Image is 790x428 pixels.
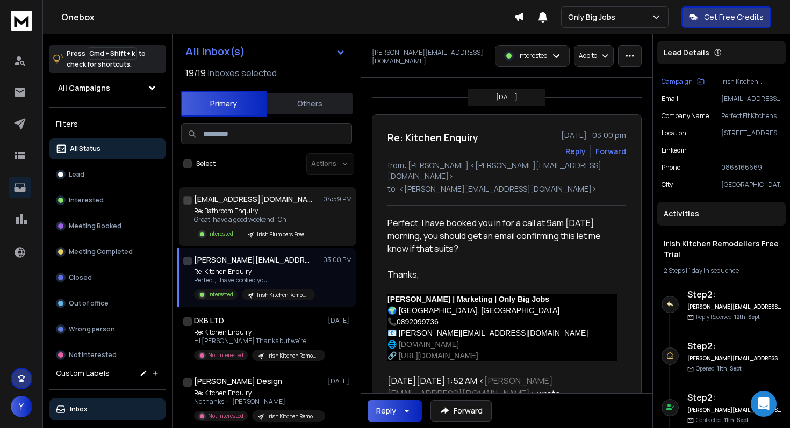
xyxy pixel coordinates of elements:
p: Lead [69,170,84,179]
p: Contacted [696,416,749,424]
p: Lead Details [664,47,709,58]
p: Hi [PERSON_NAME] Thanks but we're [194,337,323,345]
button: Not Interested [49,344,166,366]
div: 🔗 [387,350,617,361]
p: No thanks --- [PERSON_NAME] [194,397,323,406]
h6: Step 2 : [687,391,781,404]
div: Forward [595,146,626,157]
p: [GEOGRAPHIC_DATA] [721,180,781,189]
p: [PERSON_NAME][EMAIL_ADDRESS][DOMAIN_NAME] [372,48,489,66]
h6: Step 2 : [687,288,781,301]
p: from: [PERSON_NAME] <[PERSON_NAME][EMAIL_ADDRESS][DOMAIN_NAME]> [387,160,626,182]
p: Irish Plumbers Free Trial [257,230,308,238]
button: Interested [49,190,166,211]
span: Cmd + Shift + k [88,47,137,60]
p: Reply Received [696,313,760,321]
a: [URL][DOMAIN_NAME] [399,351,478,360]
p: linkedin [662,146,687,155]
button: Y [11,396,32,417]
button: Others [267,92,353,115]
button: All Inbox(s) [177,41,354,62]
button: Meeting Booked [49,215,166,237]
h6: Step 2 : [687,339,781,352]
p: Re: Kitchen Enquiry [194,389,323,397]
p: Re: Kitchen Enquiry [194,267,315,276]
p: City [662,180,673,189]
p: Irish Kitchen Remodellers Free Trial [267,412,319,420]
h1: [PERSON_NAME] Design [194,376,282,387]
p: [EMAIL_ADDRESS][DOMAIN_NAME] [721,95,781,103]
div: Thanks, [387,255,617,294]
p: Campaign [662,77,693,86]
label: Select [196,159,216,168]
h1: [EMAIL_ADDRESS][DOMAIN_NAME] [194,194,312,205]
p: Re: Kitchen Enquiry [194,328,323,337]
span: 12th, Sept [734,313,760,321]
p: Meeting Completed [69,248,133,256]
span: 11th, Sept [724,416,749,424]
div: Reply [376,405,396,416]
h1: Re: Kitchen Enquiry [387,130,478,145]
p: All Status [70,144,100,153]
h1: All Campaigns [58,83,110,93]
button: Meeting Completed [49,241,166,263]
button: Get Free Credits [681,6,771,28]
p: location [662,129,686,137]
p: Add to [579,52,597,60]
button: All Campaigns [49,77,166,99]
p: Re: Bathroom Enquiry [194,207,315,215]
span: 1 day in sequence [688,266,739,275]
div: 📧 [PERSON_NAME][EMAIL_ADDRESS][DOMAIN_NAME] [387,328,617,339]
p: Perfect Fit Kitchens [721,112,781,120]
strong: [PERSON_NAME] | Marketing | Only Big Jobs [387,295,549,303]
h1: DKB LTD [194,315,224,326]
button: Lead [49,164,166,185]
p: Get Free Credits [704,12,764,23]
button: Closed [49,267,166,288]
h3: Filters [49,117,166,132]
h1: All Inbox(s) [185,46,245,57]
button: Reply [368,400,422,422]
p: Interested [208,230,233,238]
p: [DATE] [328,316,352,325]
p: Only Big Jobs [568,12,620,23]
button: Inbox [49,398,166,420]
span: 11th, Sept [717,365,742,372]
p: Great, have a good weekend. On [194,215,315,224]
div: [DATE][DATE] 1:52 AM < > wrote: [387,374,617,400]
p: Phone [662,163,680,172]
p: Out of office [69,299,109,308]
p: Opened [696,365,742,373]
div: 🌍 [GEOGRAPHIC_DATA], [GEOGRAPHIC_DATA] [387,305,617,316]
p: 03:00 PM [323,256,352,264]
p: Not Interested [208,412,243,420]
p: [DATE] [496,93,518,101]
div: Perfect, I have booked you in for a call at 9am [DATE] morning, you should get an email confirmin... [387,216,617,255]
button: Forward [430,400,492,422]
div: 📞 [387,316,617,328]
img: logo [11,11,32,31]
h1: [PERSON_NAME][EMAIL_ADDRESS][DOMAIN_NAME] [194,255,312,265]
button: Out of office [49,293,166,314]
div: | [664,266,779,275]
p: 0868166669 [721,163,781,172]
p: Interested [208,291,233,299]
span: 19 / 19 [185,67,206,79]
p: to: <[PERSON_NAME][EMAIL_ADDRESS][DOMAIN_NAME]> [387,184,626,194]
span: 0892099736 [397,317,439,326]
p: Closed [69,273,92,282]
p: [DATE] : 03:00 pm [561,130,626,141]
p: Press to check for shortcuts. [67,48,146,70]
p: Inbox [70,405,88,414]
h1: Irish Kitchen Remodellers Free Trial [664,238,779,260]
p: Email [662,95,678,103]
h6: [PERSON_NAME][EMAIL_ADDRESS][DOMAIN_NAME] [687,406,781,414]
button: Primary [181,91,267,117]
button: Campaign [662,77,705,86]
p: 04:59 PM [323,195,352,204]
div: 🌐 [387,339,617,350]
p: Perfect, I have booked you [194,276,315,285]
p: Interested [69,196,104,205]
h6: [PERSON_NAME][EMAIL_ADDRESS][DOMAIN_NAME] [687,303,781,311]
